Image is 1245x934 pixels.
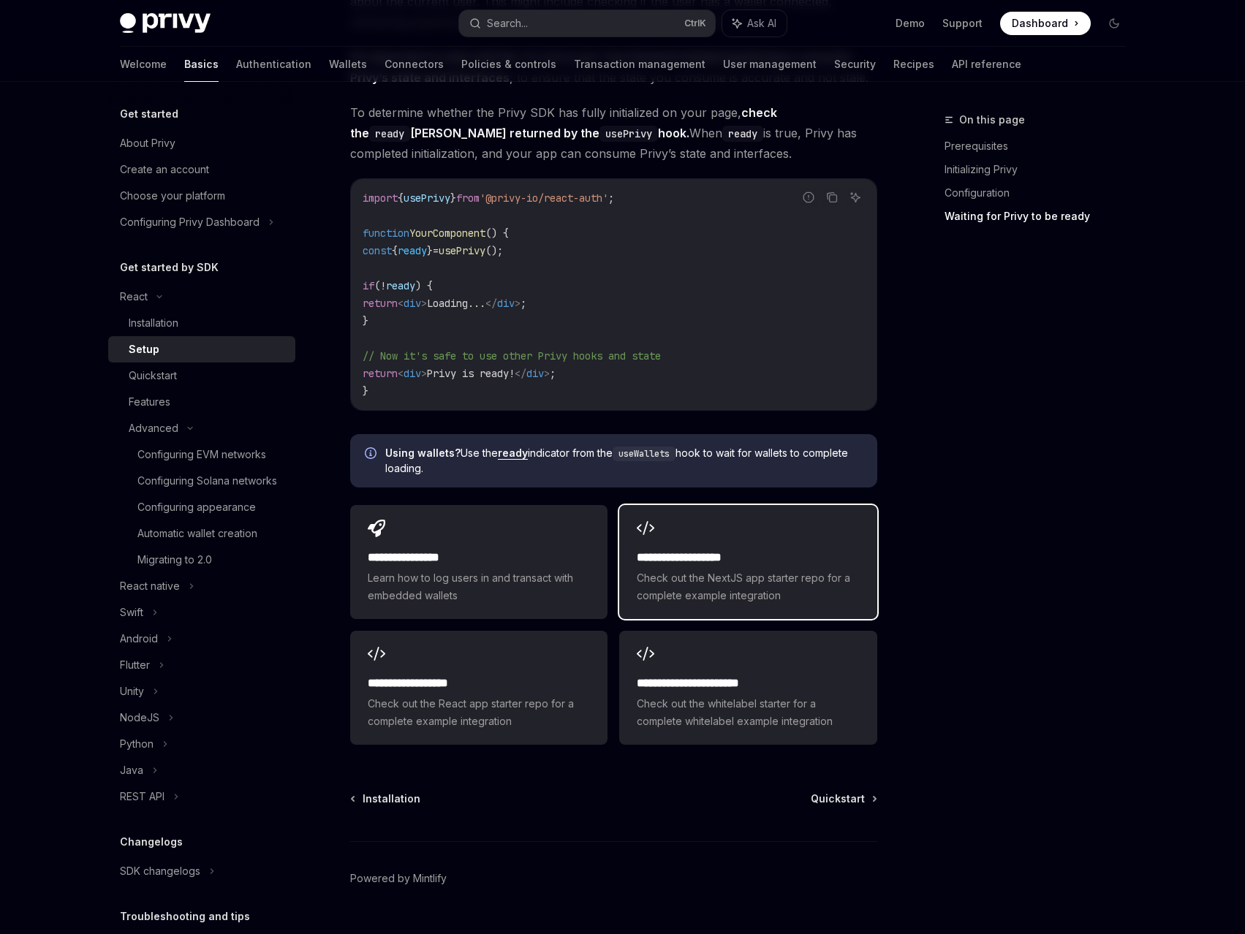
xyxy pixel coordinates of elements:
span: { [392,244,398,257]
div: SDK changelogs [120,862,200,880]
span: < [398,297,404,310]
div: Configuring EVM networks [137,446,266,463]
span: { [398,191,404,205]
button: Copy the contents from the code block [822,188,841,207]
a: Initializing Privy [945,158,1138,181]
button: Search...CtrlK [459,10,715,37]
span: } [363,314,368,327]
div: About Privy [120,134,175,152]
a: Configuration [945,181,1138,205]
div: NodeJS [120,709,159,726]
a: Basics [184,47,219,82]
span: ( [374,279,380,292]
a: API reference [952,47,1021,82]
strong: Using wallets? [385,447,461,459]
span: import [363,191,398,205]
a: Configuring appearance [108,494,295,520]
a: Choose your platform [108,183,295,209]
a: Powered by Mintlify [350,871,447,886]
a: Transaction management [574,47,705,82]
div: Installation [129,314,178,332]
div: Migrating to 2.0 [137,551,212,569]
code: ready [722,126,763,142]
a: Quickstart [108,362,295,389]
span: return [363,297,398,310]
span: < [398,367,404,380]
span: ; [521,297,526,310]
a: Quickstart [811,791,876,806]
span: ; [550,367,556,380]
a: Create an account [108,156,295,183]
span: = [433,244,439,257]
span: Dashboard [1012,16,1068,31]
span: () { [485,227,509,240]
a: Dashboard [1000,12,1091,35]
span: ready [398,244,427,257]
div: Flutter [120,656,150,674]
span: // Now it's safe to use other Privy hooks and state [363,349,661,362]
a: **** **** **** ***Check out the React app starter repo for a complete example integration [350,631,608,745]
h5: Troubleshooting and tips [120,908,250,925]
div: Configuring Solana networks [137,472,277,490]
a: Connectors [385,47,444,82]
span: div [497,297,515,310]
span: ready [386,279,415,292]
span: '@privy-io/react-auth' [480,191,608,205]
span: Quickstart [811,791,865,806]
div: Python [120,735,154,753]
a: Automatic wallet creation [108,520,295,547]
a: Waiting for Privy to be ready [945,205,1138,228]
span: > [544,367,550,380]
button: Ask AI [846,188,865,207]
span: function [363,227,409,240]
span: </ [515,367,526,380]
button: Report incorrect code [799,188,818,207]
span: Installation [363,791,420,806]
a: ready [498,447,528,460]
div: Automatic wallet creation [137,525,257,542]
a: Policies & controls [461,47,556,82]
div: Unity [120,683,144,700]
div: Create an account [120,161,209,178]
span: YourComponent [409,227,485,240]
span: > [515,297,521,310]
a: Prerequisites [945,134,1138,158]
span: Privy is ready! [427,367,515,380]
span: > [421,367,427,380]
span: from [456,191,480,205]
a: Setup [108,336,295,362]
div: Android [120,630,158,648]
span: Check out the React app starter repo for a complete example integration [368,695,590,730]
a: About Privy [108,130,295,156]
a: **** **** **** ****Check out the NextJS app starter repo for a complete example integration [619,505,877,619]
span: return [363,367,398,380]
a: User management [723,47,817,82]
h5: Get started by SDK [120,259,219,276]
span: div [526,367,544,380]
a: Installation [352,791,420,806]
div: Configuring Privy Dashboard [120,213,260,231]
h5: Get started [120,105,178,123]
div: React native [120,577,180,595]
div: Setup [129,341,159,358]
div: Java [120,762,143,779]
a: Authentication [236,47,311,82]
a: Demo [896,16,925,31]
span: To determine whether the Privy SDK has fully initialized on your page, When is true, Privy has co... [350,102,877,164]
span: ! [380,279,386,292]
a: Security [834,47,876,82]
span: if [363,279,374,292]
a: Configuring EVM networks [108,441,295,468]
code: useWallets [613,447,676,461]
div: Features [129,393,170,411]
span: const [363,244,392,257]
div: Choose your platform [120,187,225,205]
a: Recipes [893,47,934,82]
a: **** **** **** **** ***Check out the whitelabel starter for a complete whitelabel example integra... [619,631,877,745]
span: } [363,384,368,398]
span: ; [608,191,614,205]
a: **** **** **** *Learn how to log users in and transact with embedded wallets [350,505,608,619]
div: REST API [120,788,164,805]
div: Quickstart [129,367,177,384]
span: Use the indicator from the hook to wait for wallets to complete loading. [385,446,863,476]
